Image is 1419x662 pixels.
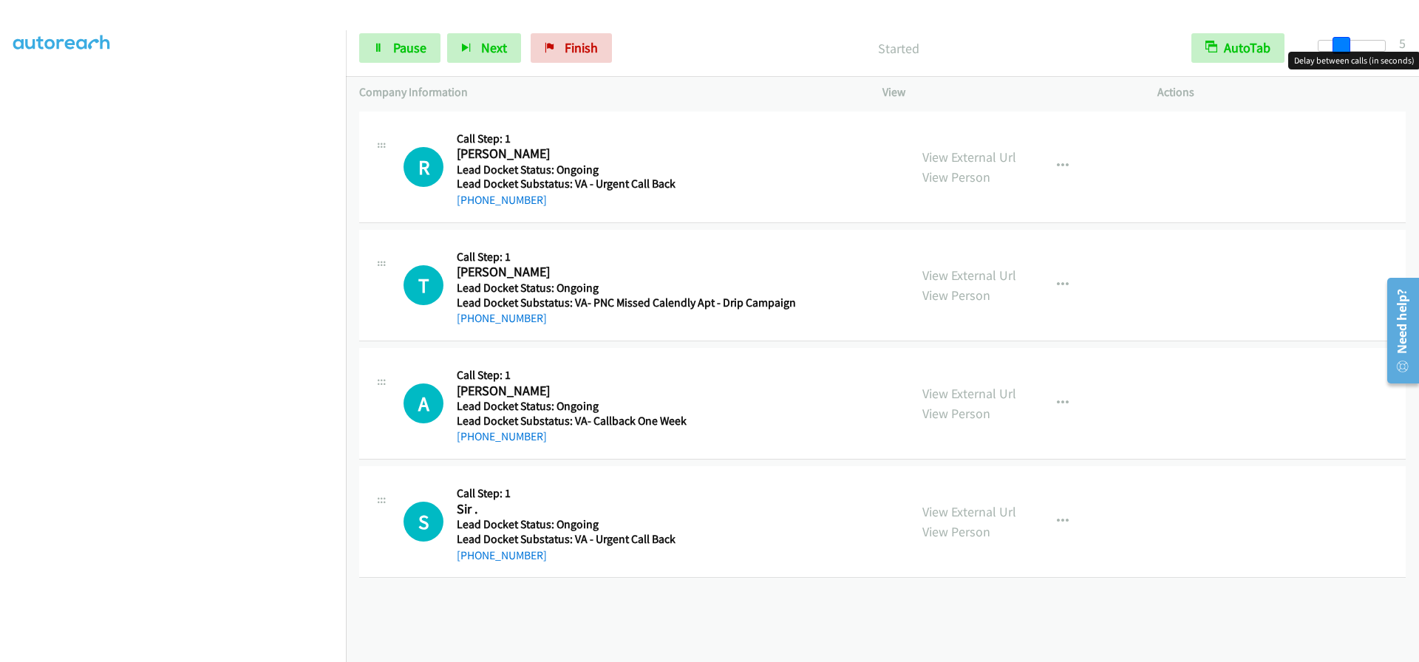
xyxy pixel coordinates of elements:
button: AutoTab [1191,33,1284,63]
span: Finish [565,39,598,56]
h5: Lead Docket Status: Ongoing [457,399,791,414]
a: View Person [922,523,990,540]
a: [PHONE_NUMBER] [457,193,547,207]
a: Pause [359,33,440,63]
h2: Sir . [457,501,791,518]
a: [PHONE_NUMBER] [457,429,547,443]
span: Pause [393,39,426,56]
button: Next [447,33,521,63]
p: Started [632,38,1165,58]
h2: [PERSON_NAME] [457,146,791,163]
p: View [882,83,1131,101]
h5: Lead Docket Substatus: VA - Urgent Call Back [457,532,791,547]
h1: S [404,502,443,542]
h5: Lead Docket Status: Ongoing [457,163,791,177]
h5: Call Step: 1 [457,368,791,383]
span: Next [481,39,507,56]
h5: Lead Docket Substatus: VA - Urgent Call Back [457,177,791,191]
a: Finish [531,33,612,63]
h1: R [404,147,443,187]
a: [PHONE_NUMBER] [457,548,547,562]
h2: [PERSON_NAME] [457,383,791,400]
a: View Person [922,287,990,304]
a: View External Url [922,149,1016,165]
a: View External Url [922,267,1016,284]
h1: A [404,383,443,423]
iframe: Resource Center [1376,272,1419,389]
h5: Lead Docket Substatus: VA- PNC Missed Calendly Apt - Drip Campaign [457,296,796,310]
h1: T [404,265,443,305]
a: View External Url [922,385,1016,402]
div: The call is yet to be attempted [404,265,443,305]
p: Company Information [359,83,856,101]
div: The call is yet to be attempted [404,502,443,542]
h5: Call Step: 1 [457,486,791,501]
h5: Call Step: 1 [457,132,791,146]
h5: Call Step: 1 [457,250,796,265]
p: Actions [1157,83,1406,101]
h5: Lead Docket Status: Ongoing [457,281,796,296]
h5: Lead Docket Substatus: VA- Callback One Week [457,414,791,429]
div: The call is yet to be attempted [404,147,443,187]
div: 5 [1399,33,1406,53]
a: [PHONE_NUMBER] [457,311,547,325]
h2: [PERSON_NAME] [457,264,791,281]
a: View External Url [922,503,1016,520]
div: The call is yet to be attempted [404,383,443,423]
a: View Person [922,405,990,422]
a: View Person [922,168,990,185]
h5: Lead Docket Status: Ongoing [457,517,791,532]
